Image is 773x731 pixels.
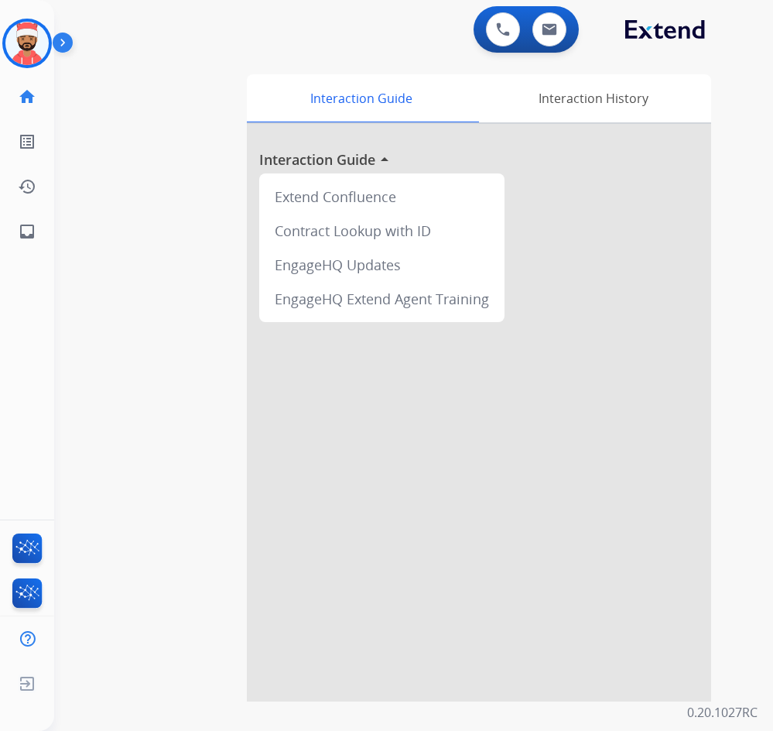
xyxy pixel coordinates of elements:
[265,214,498,248] div: Contract Lookup with ID
[18,88,36,106] mat-icon: home
[475,74,711,122] div: Interaction History
[247,74,475,122] div: Interaction Guide
[5,22,49,65] img: avatar
[18,177,36,196] mat-icon: history
[687,703,758,722] p: 0.20.1027RC
[18,222,36,241] mat-icon: inbox
[265,180,498,214] div: Extend Confluence
[18,132,36,151] mat-icon: list_alt
[265,282,498,316] div: EngageHQ Extend Agent Training
[265,248,498,282] div: EngageHQ Updates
